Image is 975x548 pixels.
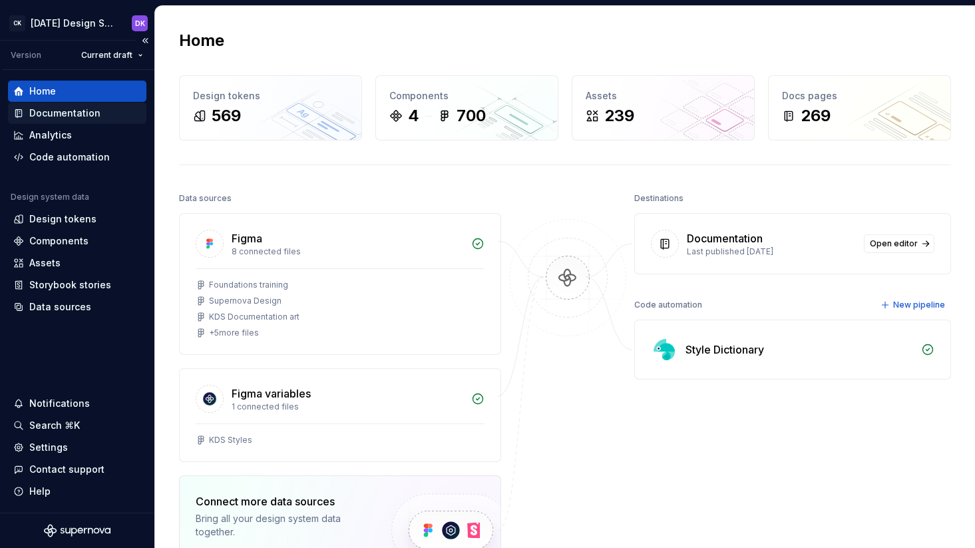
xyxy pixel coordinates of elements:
div: Design tokens [193,89,348,103]
div: CK [9,15,25,31]
a: Open editor [864,234,934,253]
div: Search ⌘K [29,419,80,432]
div: Home [29,85,56,98]
a: Components4700 [375,75,558,140]
div: Figma variables [232,386,311,402]
div: Components [389,89,544,103]
button: CK[DATE] Design SystemDK [3,9,152,37]
a: Design tokens [8,208,146,230]
div: Docs pages [782,89,937,103]
button: New pipeline [877,296,951,314]
div: Code automation [29,150,110,164]
div: Contact support [29,463,104,476]
a: Assets [8,252,146,274]
div: KDS Documentation art [209,312,299,322]
a: Storybook stories [8,274,146,296]
span: Current draft [81,50,132,61]
div: Code automation [634,296,702,314]
a: Code automation [8,146,146,168]
div: Version [11,50,41,61]
div: Components [29,234,89,248]
div: DK [135,18,145,29]
a: Design tokens569 [179,75,362,140]
div: Storybook stories [29,278,111,292]
div: 569 [212,105,241,127]
div: Bring all your design system data together. [196,512,369,539]
div: Settings [29,441,68,454]
div: 269 [801,105,831,127]
a: Documentation [8,103,146,124]
button: Current draft [75,46,149,65]
div: Analytics [29,129,72,142]
div: Connect more data sources [196,493,369,509]
a: Home [8,81,146,102]
div: Design system data [11,192,89,202]
div: Help [29,485,51,498]
div: Figma [232,230,262,246]
div: 700 [457,105,486,127]
div: 1 connected files [232,402,463,412]
button: Notifications [8,393,146,414]
a: Docs pages269 [768,75,951,140]
a: Figma8 connected filesFoundations trainingSupernova DesignKDS Documentation art+5more files [179,213,501,355]
div: Last published [DATE] [687,246,856,257]
div: 4 [408,105,419,127]
div: KDS Styles [209,435,252,445]
a: Settings [8,437,146,458]
div: Foundations training [209,280,288,290]
a: Figma variables1 connected filesKDS Styles [179,368,501,462]
button: Help [8,481,146,502]
div: 239 [604,105,634,127]
svg: Supernova Logo [44,524,110,537]
a: Components [8,230,146,252]
a: Data sources [8,296,146,318]
span: New pipeline [893,300,945,310]
div: Supernova Design [209,296,282,306]
div: Data sources [29,300,91,314]
a: Analytics [8,125,146,146]
div: Destinations [634,189,683,208]
div: Assets [29,256,61,270]
div: Notifications [29,397,90,410]
div: Design tokens [29,212,97,226]
div: Documentation [29,107,100,120]
a: Assets239 [572,75,755,140]
div: + 5 more files [209,328,259,338]
div: Style Dictionary [685,342,764,358]
button: Contact support [8,459,146,480]
div: Documentation [687,230,763,246]
h2: Home [179,30,224,51]
div: Data sources [179,189,232,208]
div: [DATE] Design System [31,17,116,30]
div: 8 connected files [232,246,463,257]
span: Open editor [870,238,918,249]
div: Assets [586,89,741,103]
button: Collapse sidebar [136,31,154,50]
button: Search ⌘K [8,415,146,436]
